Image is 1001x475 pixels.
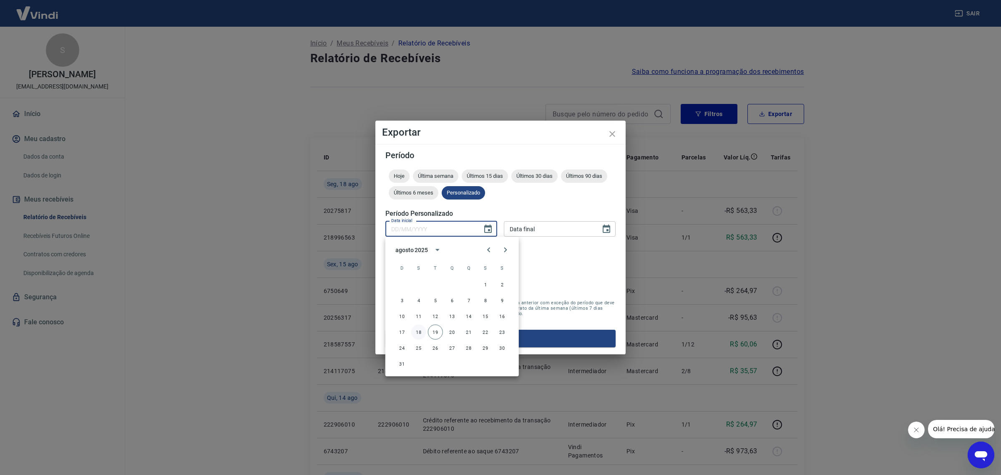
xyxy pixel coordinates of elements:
[497,242,514,258] button: Next month
[461,293,476,308] button: 7
[462,173,508,179] span: Últimos 15 dias
[428,260,443,276] span: terça-feira
[445,325,460,340] button: 20
[478,277,493,292] button: 1
[389,186,438,200] div: Últimos 6 meses
[385,221,476,237] input: DD/MM/YYYY
[495,293,510,308] button: 9
[445,309,460,324] button: 13
[480,242,497,258] button: Previous month
[445,341,460,356] button: 27
[442,189,485,196] span: Personalizado
[395,309,410,324] button: 10
[445,293,460,308] button: 6
[908,422,925,438] iframe: Fechar mensagem
[391,217,412,224] label: Data inicial
[511,169,558,183] div: Últimos 30 dias
[428,325,443,340] button: 19
[478,293,493,308] button: 8
[411,309,426,324] button: 11
[385,151,616,159] h5: Período
[395,341,410,356] button: 24
[389,169,410,183] div: Hoje
[495,341,510,356] button: 30
[462,169,508,183] div: Últimos 15 dias
[478,309,493,324] button: 15
[382,127,619,137] h4: Exportar
[428,293,443,308] button: 5
[395,245,428,254] div: agosto 2025
[411,325,426,340] button: 18
[478,341,493,356] button: 29
[461,260,476,276] span: quinta-feira
[430,243,445,257] button: calendar view is open, switch to year view
[478,260,493,276] span: sexta-feira
[411,260,426,276] span: segunda-feira
[495,260,510,276] span: sábado
[413,173,458,179] span: Última semana
[385,210,616,218] h5: Período Personalizado
[511,173,558,179] span: Últimos 30 dias
[928,420,994,438] iframe: Mensagem da empresa
[395,293,410,308] button: 3
[602,124,622,144] button: close
[428,341,443,356] button: 26
[5,6,70,13] span: Olá! Precisa de ajuda?
[442,186,485,200] div: Personalizado
[495,277,510,292] button: 2
[495,325,510,340] button: 23
[495,309,510,324] button: 16
[395,260,410,276] span: domingo
[461,341,476,356] button: 28
[413,169,458,183] div: Última semana
[389,173,410,179] span: Hoje
[411,293,426,308] button: 4
[461,325,476,340] button: 21
[598,221,615,237] button: Choose date
[478,325,493,340] button: 22
[480,221,496,237] button: Choose date
[411,341,426,356] button: 25
[428,309,443,324] button: 12
[561,173,607,179] span: Últimos 90 dias
[461,309,476,324] button: 14
[968,442,994,468] iframe: Botão para abrir a janela de mensagens
[395,325,410,340] button: 17
[445,260,460,276] span: quarta-feira
[395,356,410,371] button: 31
[504,221,595,237] input: DD/MM/YYYY
[561,169,607,183] div: Últimos 90 dias
[389,189,438,196] span: Últimos 6 meses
